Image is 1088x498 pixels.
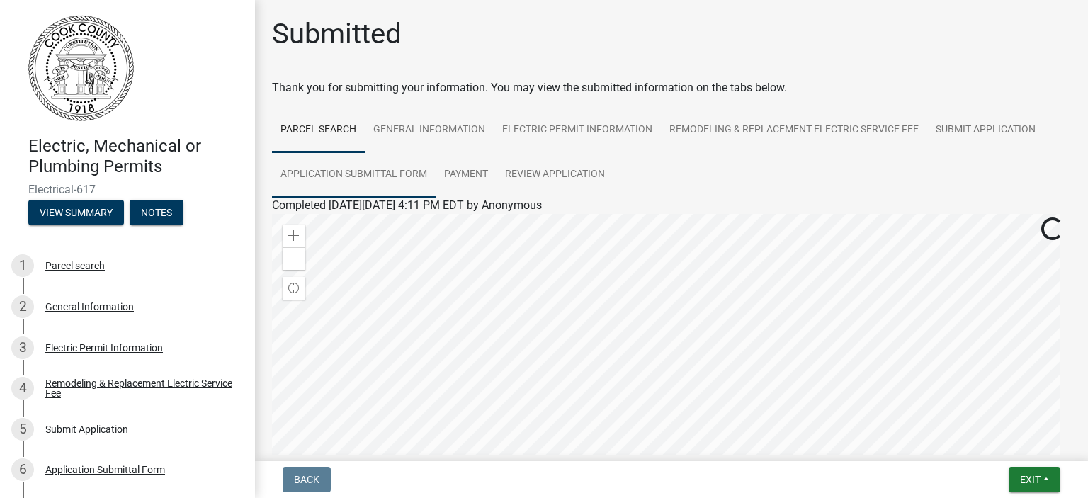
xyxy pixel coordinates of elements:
[272,152,436,198] a: Application Submittal Form
[45,465,165,475] div: Application Submittal Form
[11,418,34,441] div: 5
[28,208,124,219] wm-modal-confirm: Summary
[45,343,163,353] div: Electric Permit Information
[45,261,105,271] div: Parcel search
[11,295,34,318] div: 2
[272,198,542,212] span: Completed [DATE][DATE] 4:11 PM EDT by Anonymous
[28,183,227,196] span: Electrical-617
[283,225,305,247] div: Zoom in
[45,424,128,434] div: Submit Application
[365,108,494,153] a: General Information
[1009,467,1060,492] button: Exit
[130,200,183,225] button: Notes
[28,15,134,121] img: Cook County, Georgia
[283,277,305,300] div: Find my location
[28,136,244,177] h4: Electric, Mechanical or Plumbing Permits
[272,17,402,51] h1: Submitted
[1020,474,1041,485] span: Exit
[927,108,1044,153] a: Submit Application
[497,152,613,198] a: Review Application
[28,200,124,225] button: View Summary
[130,208,183,219] wm-modal-confirm: Notes
[494,108,661,153] a: Electric Permit Information
[272,79,1071,96] div: Thank you for submitting your information. You may view the submitted information on the tabs below.
[272,108,365,153] a: Parcel search
[283,247,305,270] div: Zoom out
[661,108,927,153] a: Remodeling & Replacement Electric Service Fee
[45,378,232,398] div: Remodeling & Replacement Electric Service Fee
[436,152,497,198] a: Payment
[45,302,134,312] div: General Information
[294,474,319,485] span: Back
[11,336,34,359] div: 3
[11,377,34,400] div: 4
[283,467,331,492] button: Back
[11,254,34,277] div: 1
[11,458,34,481] div: 6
